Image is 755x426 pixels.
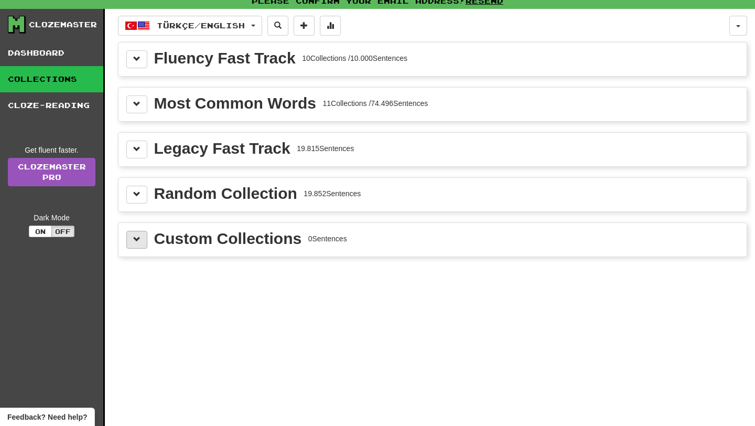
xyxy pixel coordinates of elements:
div: Legacy Fast Track [154,141,290,156]
span: Open feedback widget [7,412,87,422]
div: Dark Mode [8,212,95,223]
div: Clozemaster [29,19,97,30]
button: Türkçe/English [118,16,262,36]
button: Search sentences [267,16,288,36]
div: Fluency Fast Track [154,50,296,66]
div: Custom Collections [154,231,302,247]
div: 0 Sentences [308,233,347,244]
a: ClozemasterPro [8,158,95,186]
div: Random Collection [154,186,297,201]
div: 19.815 Sentences [297,143,354,154]
button: Off [51,226,74,237]
button: More stats [320,16,341,36]
button: Add sentence to collection [294,16,315,36]
span: Türkçe / English [157,21,245,30]
div: Most Common Words [154,95,316,111]
button: On [29,226,52,237]
div: 11 Collections / 74.496 Sentences [322,98,428,109]
div: 10 Collections / 10.000 Sentences [302,53,407,63]
div: 19.852 Sentences [304,188,361,199]
div: Get fluent faster. [8,145,95,155]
